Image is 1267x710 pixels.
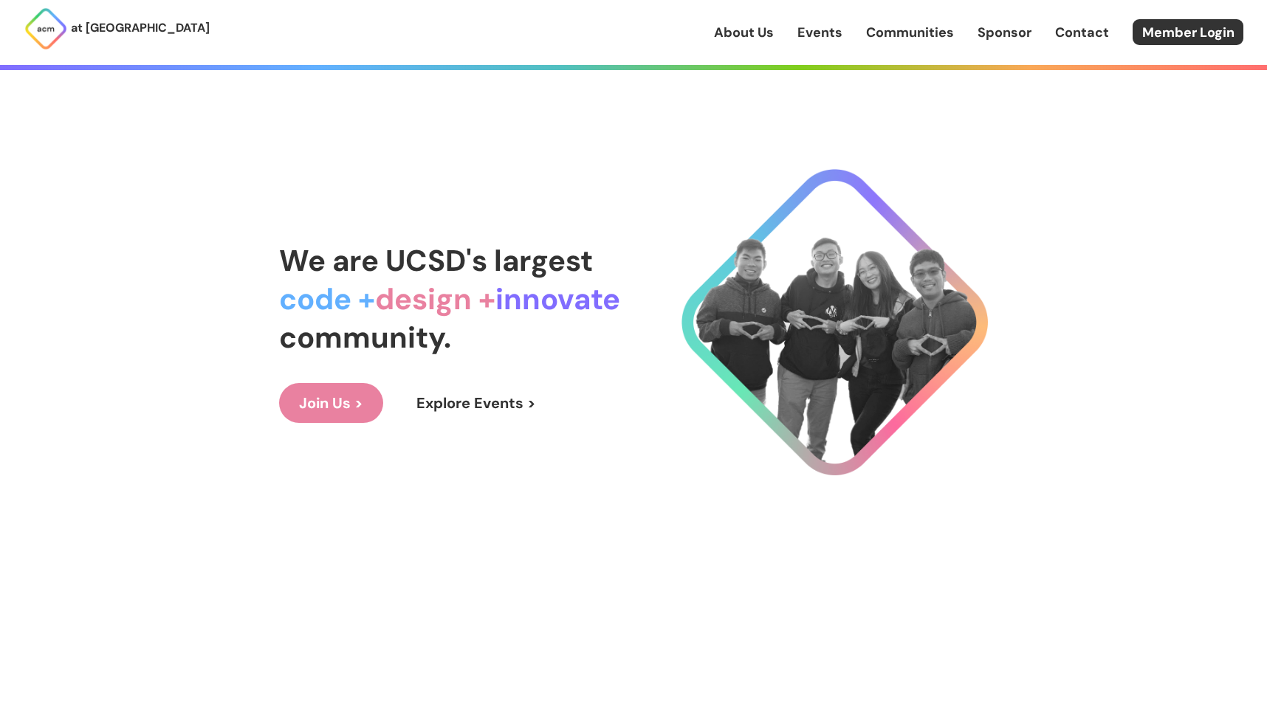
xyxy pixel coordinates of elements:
[279,318,451,356] span: community.
[396,383,556,423] a: Explore Events >
[24,7,210,51] a: at [GEOGRAPHIC_DATA]
[978,23,1031,42] a: Sponsor
[681,169,988,475] img: Cool Logo
[71,18,210,38] p: at [GEOGRAPHIC_DATA]
[1055,23,1109,42] a: Contact
[797,23,842,42] a: Events
[24,7,68,51] img: ACM Logo
[495,280,620,318] span: innovate
[714,23,774,42] a: About Us
[279,241,593,280] span: We are UCSD's largest
[279,383,383,423] a: Join Us >
[1133,19,1243,45] a: Member Login
[375,280,495,318] span: design +
[866,23,954,42] a: Communities
[279,280,375,318] span: code +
